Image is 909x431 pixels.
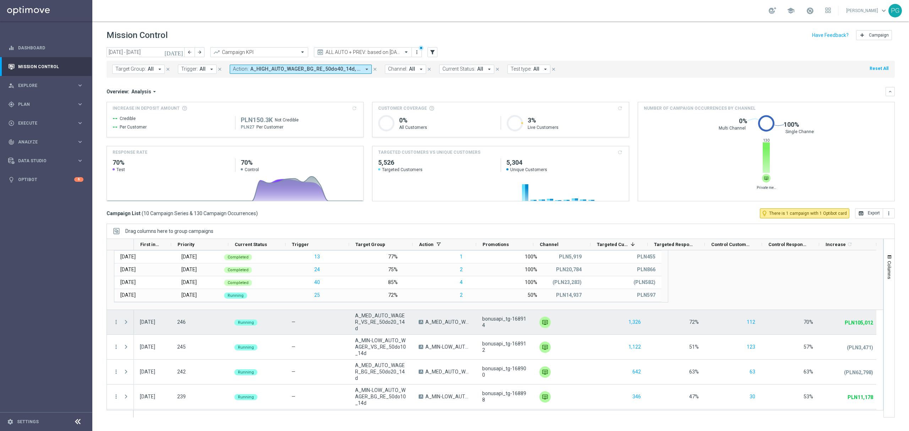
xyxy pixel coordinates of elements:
p: (PLN3,471) [847,344,873,351]
button: 25 [314,291,321,300]
div: Private message [539,317,551,328]
h1: Mission Control [107,30,168,40]
span: A [419,320,423,324]
span: 57% [804,344,813,350]
button: close [426,65,432,73]
i: gps_fixed [8,101,15,108]
input: Select date range [107,47,185,57]
multiple-options-button: Export to CSV [855,210,895,216]
button: Reset All [869,65,889,72]
button: Channel: All arrow_drop_down [385,65,426,74]
i: arrow_forward [197,50,202,55]
div: Private message [762,174,771,182]
span: First in Range [140,242,159,247]
span: Promotions [483,242,509,247]
i: arrow_back [187,50,192,55]
span: A_MIN-LOW_AUTO_WAGER_BG_RE_50do10_14d [355,387,407,406]
span: A_MED_AUTO_WAGER_VS_RE_50do20_14d [355,312,407,332]
i: keyboard_arrow_down [888,89,893,94]
button: close [494,65,501,73]
span: — [292,369,295,375]
span: All [477,66,483,72]
div: 50% [528,292,537,298]
button: keyboard_arrow_down [886,87,895,96]
button: more_vert [113,344,119,350]
div: Private message [539,366,551,378]
span: All [200,66,206,72]
span: Completed [228,268,249,272]
span: Channel [540,242,559,247]
div: 19 Aug 2025, Tuesday [140,319,155,325]
i: equalizer [8,45,15,51]
span: Action: [233,66,249,72]
a: Optibot [18,170,74,189]
i: keyboard_arrow_right [77,82,83,89]
i: keyboard_arrow_right [77,157,83,164]
span: 47% [689,394,699,399]
span: -- [113,123,118,131]
span: Running [228,293,244,298]
i: trending_up [213,49,220,56]
button: 2 [459,265,463,274]
button: 1,122 [628,343,642,351]
span: Channel: [388,66,407,72]
button: close [217,65,223,73]
div: 100% [525,279,537,285]
span: Increase [826,242,846,247]
div: Optibot [8,170,83,189]
i: lightbulb [8,176,15,183]
div: 19 Aug 2025, Tuesday [140,344,155,350]
i: close [495,67,500,72]
div: There are unsaved changes [419,45,424,50]
span: Customer Coverage [378,105,427,111]
button: 1 [459,252,463,261]
span: Running [238,320,254,325]
span: Trigger [292,242,309,247]
span: A_MED_AUTO_WAGER_BG_RE_50do20_14d [425,369,470,375]
div: Mission Control [8,57,83,76]
button: track_changes Analyze keyboard_arrow_right [8,139,84,145]
span: Current Status: [442,66,475,72]
span: Trigger: [181,66,198,72]
button: person_search Explore keyboard_arrow_right [8,83,84,88]
span: Number of campaign occurrences by channel [644,105,756,111]
button: Data Studio keyboard_arrow_right [8,158,84,164]
span: Control Customers [711,242,750,247]
p: PLN20,784 [556,266,582,273]
button: more_vert [113,393,119,400]
div: Monday [181,279,197,285]
i: arrow_drop_down [542,66,549,72]
i: [DATE] [164,49,184,55]
button: 4 [459,278,463,287]
span: Columns [887,261,892,279]
span: There is 1 campaign with 1 Optibot card [769,210,847,217]
button: filter_alt [428,47,437,57]
button: add Campaign [856,30,892,40]
span: Execute [18,121,77,125]
span: 239 [177,394,186,399]
div: PG [888,4,902,17]
img: website.svg [762,174,771,182]
span: Not Credible [275,117,299,123]
span: bonusapi_tg-168898 [482,390,527,403]
span: A [419,345,423,349]
i: close [372,67,377,72]
span: Control Response Rate [768,242,807,247]
span: Test type: [511,66,532,72]
span: — [292,344,295,350]
i: filter_alt [429,49,436,55]
div: Private message [539,342,551,353]
p: (PLN582) [633,279,655,285]
div: 85% [388,279,398,285]
div: equalizer Dashboard [8,45,84,51]
span: — [292,394,295,399]
p: PLN14,937 [556,292,582,298]
p: PLN455 [637,253,655,260]
i: track_changes [8,139,15,145]
h2: 5,526 [378,158,495,167]
span: school [787,7,795,15]
div: Execute [8,120,77,126]
h1: 0% [399,116,495,125]
span: 100% [784,120,799,129]
span: Single Channel [785,129,815,135]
